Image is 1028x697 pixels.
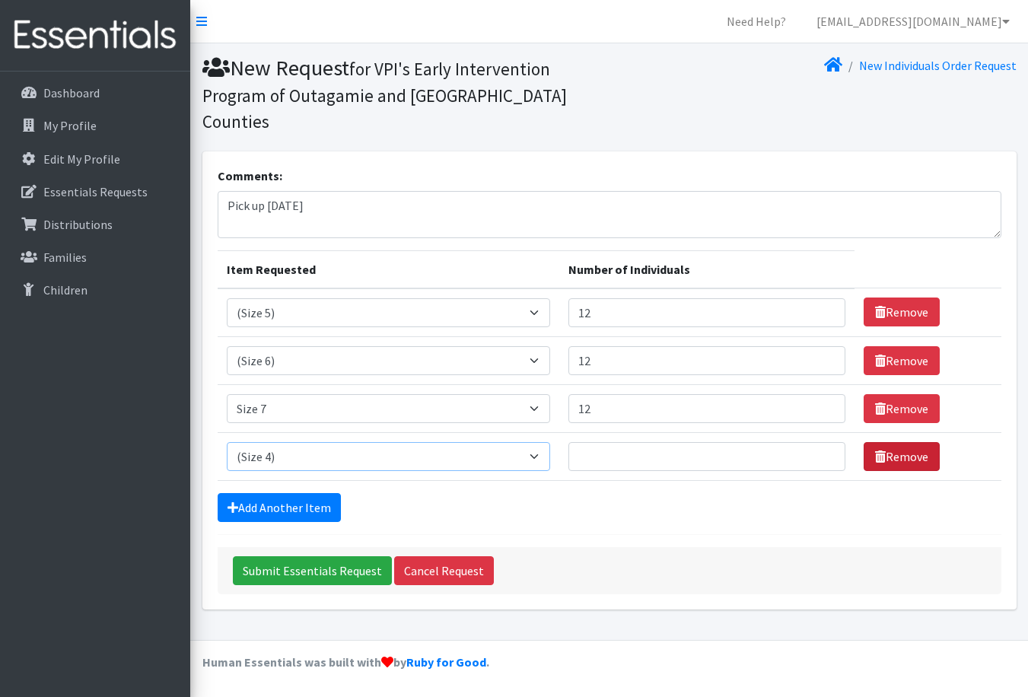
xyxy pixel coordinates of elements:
a: My Profile [6,110,184,141]
a: [EMAIL_ADDRESS][DOMAIN_NAME] [804,6,1022,37]
strong: Human Essentials was built with by . [202,654,489,670]
th: Number of Individuals [559,250,855,288]
a: Essentials Requests [6,177,184,207]
p: Edit My Profile [43,151,120,167]
a: Families [6,242,184,272]
p: Distributions [43,217,113,232]
a: Remove [864,442,940,471]
p: My Profile [43,118,97,133]
p: Essentials Requests [43,184,148,199]
a: New Individuals Order Request [859,58,1017,73]
a: Need Help? [715,6,798,37]
a: Remove [864,394,940,423]
a: Children [6,275,184,305]
p: Families [43,250,87,265]
p: Children [43,282,88,298]
img: HumanEssentials [6,10,184,61]
input: Submit Essentials Request [233,556,392,585]
p: Dashboard [43,85,100,100]
a: Dashboard [6,78,184,108]
a: Remove [864,298,940,326]
a: Ruby for Good [406,654,486,670]
a: Distributions [6,209,184,240]
a: Cancel Request [394,556,494,585]
th: Item Requested [218,250,559,288]
h1: New Request [202,55,604,134]
a: Remove [864,346,940,375]
small: for VPI's Early Intervention Program of Outagamie and [GEOGRAPHIC_DATA] Counties [202,58,567,132]
a: Add Another Item [218,493,341,522]
a: Edit My Profile [6,144,184,174]
label: Comments: [218,167,282,185]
